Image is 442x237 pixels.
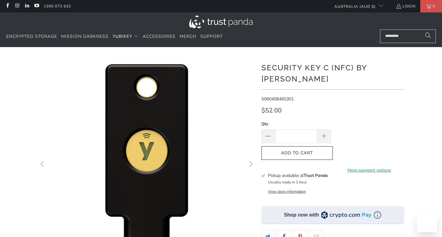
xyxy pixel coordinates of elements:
[61,29,109,44] a: Mission Darkness
[261,121,331,127] label: Qty
[180,33,196,39] span: Merch
[420,29,436,43] button: Search
[284,212,319,218] div: Shop now with
[6,29,223,44] nav: Translation missing: en.navigation.header.main_nav
[268,151,326,156] span: Add to Cart
[113,33,132,39] span: YubiKey
[261,146,333,160] button: Add to Cart
[200,29,223,44] a: Support
[261,106,282,115] span: $52.00
[113,29,139,44] summary: YubiKey
[44,3,71,10] a: 1300 072 632
[417,212,437,232] iframe: Button to launch messaging window
[261,96,294,102] span: 5060408465301
[6,29,57,44] a: Encrypted Storage
[189,15,253,28] img: Trust Panda Australia
[24,4,29,9] a: Trust Panda Australia on LinkedIn
[143,33,176,39] span: Accessories
[268,172,328,179] h3: Pickup available at
[61,33,109,39] span: Mission Darkness
[6,33,57,39] span: Encrypted Storage
[143,29,176,44] a: Accessories
[200,33,223,39] span: Support
[34,4,39,9] a: Trust Panda Australia on YouTube
[14,4,20,9] a: Trust Panda Australia on Instagram
[261,61,404,85] h1: Security Key C (NFC) by [PERSON_NAME]
[335,167,404,174] a: More payment options
[180,29,196,44] a: Merch
[268,189,306,194] button: View store information
[380,29,436,43] input: Search...
[268,180,307,185] small: Usually ready in 1 hour
[396,3,416,10] a: Login
[304,173,328,178] b: Trust Panda
[5,4,10,9] a: Trust Panda Australia on Facebook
